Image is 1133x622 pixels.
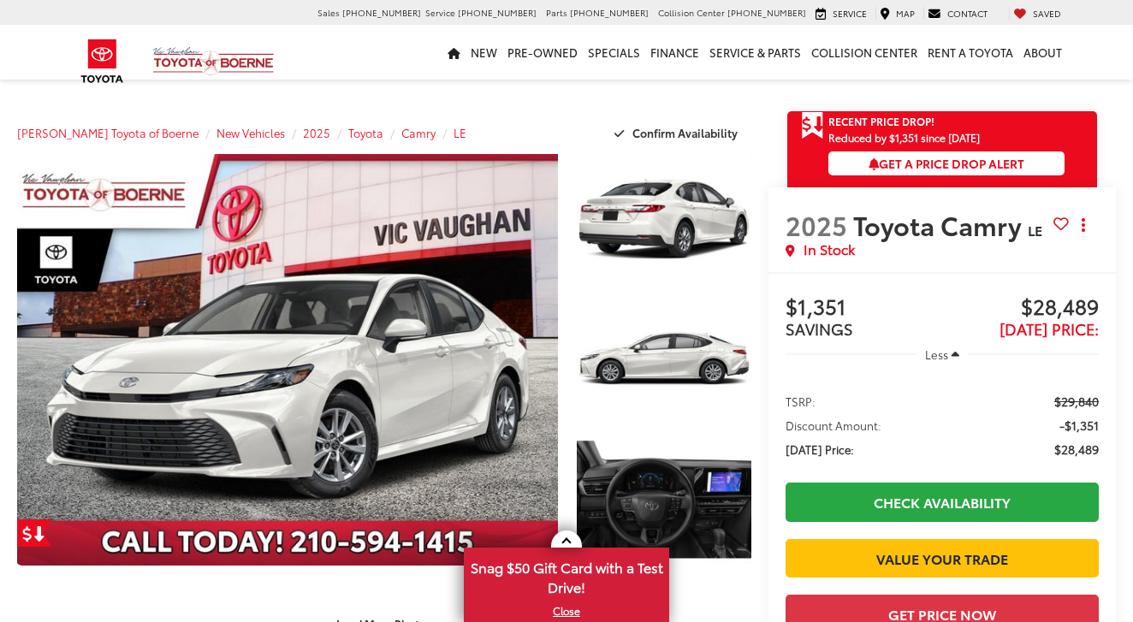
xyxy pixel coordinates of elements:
[786,417,881,434] span: Discount Amount:
[17,125,199,140] a: [PERSON_NAME] Toyota of Boerne
[833,7,867,20] span: Service
[801,111,823,140] span: Get Price Drop Alert
[947,7,988,20] span: Contact
[1009,7,1065,21] a: My Saved Vehicles
[1054,441,1099,458] span: $28,489
[787,111,1096,132] a: Get Price Drop Alert Recent Price Drop!
[425,6,455,19] span: Service
[658,6,725,19] span: Collision Center
[727,6,806,19] span: [PHONE_NUMBER]
[546,6,567,19] span: Parts
[570,6,649,19] span: [PHONE_NUMBER]
[786,539,1099,578] a: Value Your Trade
[916,339,968,370] button: Less
[853,206,1028,243] span: Toyota Camry
[348,125,383,140] a: Toyota
[786,206,847,243] span: 2025
[1033,7,1061,20] span: Saved
[896,7,915,20] span: Map
[502,25,583,80] a: Pre-Owned
[645,25,704,80] a: Finance
[577,294,751,425] a: Expand Photo 2
[828,114,934,128] span: Recent Price Drop!
[942,295,1099,321] span: $28,489
[786,441,854,458] span: [DATE] Price:
[466,549,667,601] span: Snag $50 Gift Card with a Test Drive!
[317,6,340,19] span: Sales
[342,6,421,19] span: [PHONE_NUMBER]
[804,240,855,259] span: In Stock
[152,46,275,76] img: Vic Vaughan Toyota of Boerne
[575,293,753,426] img: 2025 Toyota Camry LE
[17,519,51,547] a: Get Price Drop Alert
[1082,218,1085,232] span: dropdown dots
[577,435,751,566] a: Expand Photo 3
[811,7,871,21] a: Service
[786,483,1099,521] a: Check Availability
[458,6,537,19] span: [PHONE_NUMBER]
[828,132,1064,143] span: Reduced by $1,351 since [DATE]
[1059,417,1099,434] span: -$1,351
[442,25,466,80] a: Home
[12,153,564,566] img: 2025 Toyota Camry LE
[605,118,751,148] button: Confirm Availability
[575,433,753,566] img: 2025 Toyota Camry LE
[454,125,466,140] a: LE
[1054,393,1099,410] span: $29,840
[466,25,502,80] a: New
[583,25,645,80] a: Specials
[922,25,1018,80] a: Rent a Toyota
[632,125,738,140] span: Confirm Availability
[303,125,330,140] a: 2025
[575,152,753,286] img: 2025 Toyota Camry LE
[786,295,942,321] span: $1,351
[217,125,285,140] a: New Vehicles
[17,154,558,566] a: Expand Photo 0
[704,25,806,80] a: Service & Parts: Opens in a new tab
[925,347,948,362] span: Less
[577,154,751,285] a: Expand Photo 1
[869,155,1024,172] span: Get a Price Drop Alert
[1028,220,1042,240] span: LE
[1069,210,1099,240] button: Actions
[923,7,992,21] a: Contact
[70,33,134,89] img: Toyota
[786,317,853,340] span: SAVINGS
[1018,25,1067,80] a: About
[786,393,816,410] span: TSRP:
[401,125,436,140] a: Camry
[806,25,922,80] a: Collision Center
[875,7,919,21] a: Map
[1000,317,1099,340] span: [DATE] Price:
